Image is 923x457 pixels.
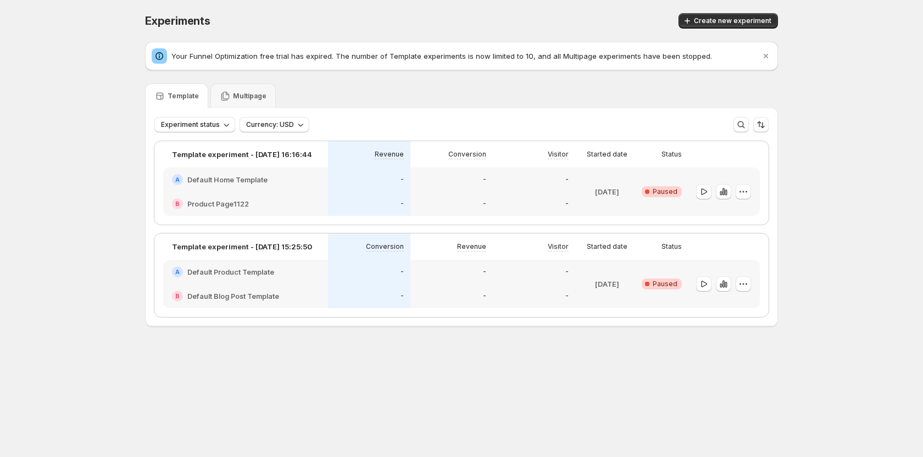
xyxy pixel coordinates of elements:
[175,200,180,207] h2: B
[565,292,569,300] p: -
[758,48,774,64] button: Dismiss notification
[548,150,569,159] p: Visitor
[145,14,210,27] span: Experiments
[246,120,294,129] span: Currency: USD
[694,16,771,25] span: Create new experiment
[187,291,279,302] h2: Default Blog Post Template
[587,150,627,159] p: Started date
[448,150,486,159] p: Conversion
[565,199,569,208] p: -
[161,120,220,129] span: Experiment status
[653,280,677,288] span: Paused
[661,150,682,159] p: Status
[753,117,769,132] button: Sort the results
[175,176,180,183] h2: A
[565,267,569,276] p: -
[240,117,309,132] button: Currency: USD
[587,242,627,251] p: Started date
[483,199,486,208] p: -
[548,242,569,251] p: Visitor
[401,292,404,300] p: -
[187,174,268,185] h2: Default Home Template
[171,51,760,62] p: Your Funnel Optimization free trial has expired. The number of Template experiments is now limite...
[653,187,677,196] span: Paused
[483,292,486,300] p: -
[661,242,682,251] p: Status
[401,267,404,276] p: -
[483,267,486,276] p: -
[187,266,274,277] h2: Default Product Template
[401,199,404,208] p: -
[233,92,266,101] p: Multipage
[565,175,569,184] p: -
[595,186,619,197] p: [DATE]
[168,92,199,101] p: Template
[187,198,249,209] h2: Product Page1122
[595,278,619,289] p: [DATE]
[401,175,404,184] p: -
[483,175,486,184] p: -
[679,13,778,29] button: Create new experiment
[154,117,235,132] button: Experiment status
[375,150,404,159] p: Revenue
[175,293,180,299] h2: B
[172,149,312,160] p: Template experiment - [DATE] 16:16:44
[366,242,404,251] p: Conversion
[172,241,312,252] p: Template experiment - [DATE] 15:25:50
[457,242,486,251] p: Revenue
[175,269,180,275] h2: A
